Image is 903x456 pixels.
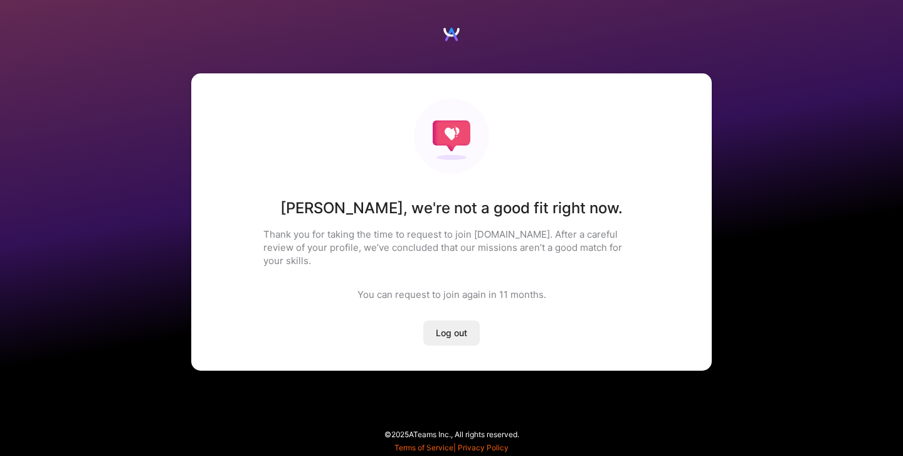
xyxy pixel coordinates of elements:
div: You can request to join again in 11 months . [357,288,546,301]
a: Terms of Service [394,443,453,452]
img: Logo [442,25,461,44]
span: Log out [436,327,467,339]
h1: [PERSON_NAME] , we're not a good fit right now. [280,199,623,218]
span: | [394,443,509,452]
a: Privacy Policy [458,443,509,452]
img: Not fit [414,98,489,174]
button: Log out [423,321,480,346]
p: Thank you for taking the time to request to join [DOMAIN_NAME]. After a careful review of your pr... [263,228,640,267]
